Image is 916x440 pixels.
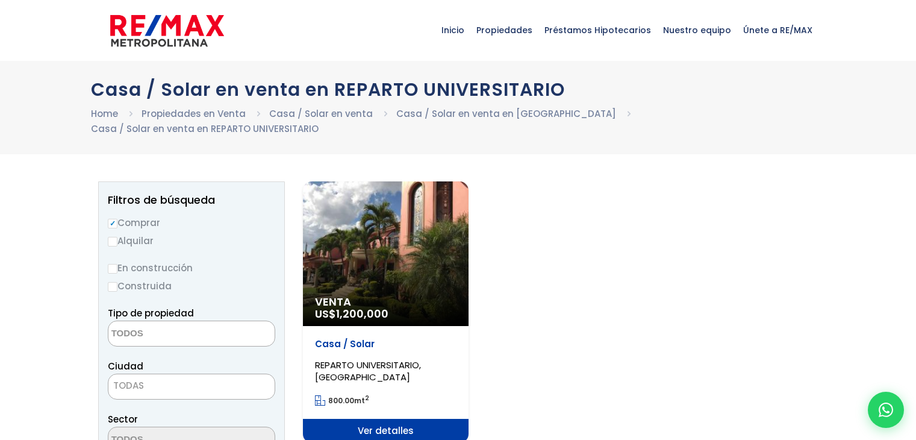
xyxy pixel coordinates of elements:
[336,306,388,321] span: 1,200,000
[470,12,538,48] span: Propiedades
[108,237,117,247] input: Alquilar
[315,395,369,406] span: mt
[657,12,737,48] span: Nuestro equipo
[110,13,224,49] img: remax-metropolitana-logo
[108,260,275,275] label: En construcción
[108,215,275,230] label: Comprar
[108,377,275,394] span: TODAS
[315,296,456,308] span: Venta
[108,360,143,372] span: Ciudad
[142,107,246,120] a: Propiedades en Venta
[108,219,117,228] input: Comprar
[108,374,275,400] span: TODAS
[108,264,117,274] input: En construcción
[315,338,456,350] p: Casa / Solar
[108,278,275,294] label: Construida
[108,233,275,248] label: Alquilar
[435,12,470,48] span: Inicio
[315,306,388,321] span: US$
[737,12,818,48] span: Únete a RE/MAX
[315,359,421,383] span: REPARTO UNIVERSITARIO, [GEOGRAPHIC_DATA]
[108,307,194,319] span: Tipo de propiedad
[91,79,826,100] h1: Casa / Solar en venta en REPARTO UNIVERSITARIO
[538,12,657,48] span: Préstamos Hipotecarios
[108,282,117,292] input: Construida
[365,394,369,403] sup: 2
[328,395,354,406] span: 800.00
[91,107,118,120] a: Home
[108,194,275,206] h2: Filtros de búsqueda
[108,413,138,426] span: Sector
[269,107,373,120] a: Casa / Solar en venta
[91,121,319,136] li: Casa / Solar en venta en REPARTO UNIVERSITARIO
[396,107,616,120] a: Casa / Solar en venta en [GEOGRAPHIC_DATA]
[113,379,144,392] span: TODAS
[108,321,225,347] textarea: Search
